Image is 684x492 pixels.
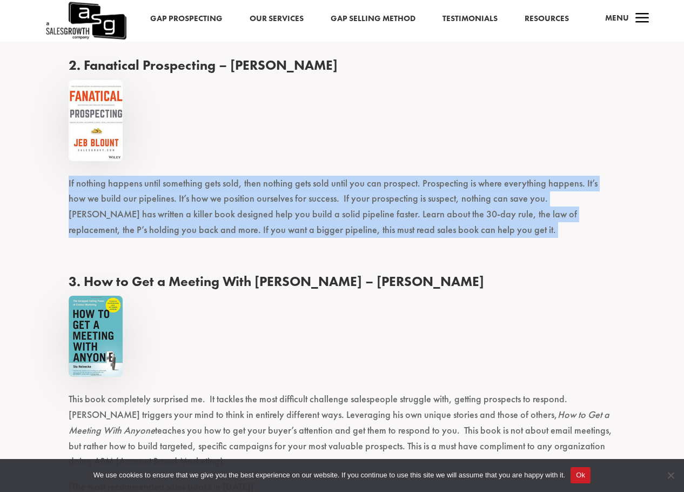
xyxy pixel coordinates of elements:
[605,12,629,23] span: Menu
[442,12,498,26] a: Testimonials
[632,8,653,30] span: a
[69,296,123,377] img: how-to-get-a-meeting-with-anyone
[69,176,616,248] p: If nothing happens until something gets sold, then nothing gets sold until you can prospect. Pros...
[150,12,223,26] a: Gap Prospecting
[69,80,123,161] img: fanatical
[525,12,569,26] a: Resources
[665,470,676,481] span: No
[69,57,616,80] h4: 2. Fanatical Prospecting – [PERSON_NAME]
[250,12,304,26] a: Our Services
[69,408,609,436] em: How to Get a Meeting With Anyone
[93,470,565,481] span: We use cookies to ensure that we give you the best experience on our website. If you continue to ...
[331,12,415,26] a: Gap Selling Method
[69,273,616,296] h4: 3. How to Get a Meeting With [PERSON_NAME] – [PERSON_NAME]
[69,391,616,479] p: This book completely surprised me. It tackles the most difficult challenge salespeople struggle w...
[571,467,591,483] button: Ok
